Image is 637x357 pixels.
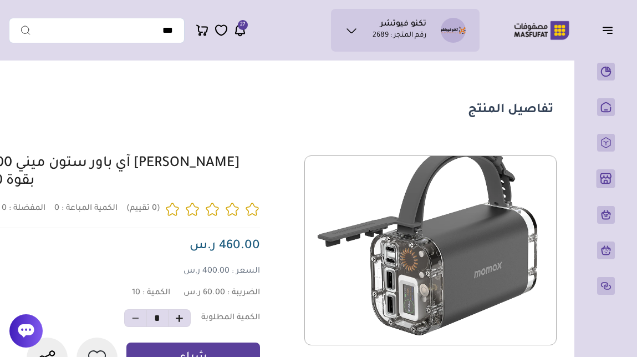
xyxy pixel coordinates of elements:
[373,31,426,42] p: رقم المتجر : 2689
[2,204,7,213] span: 0
[184,267,230,276] span: 400.00 ر.س
[227,289,260,298] span: الضريبة :
[233,23,247,37] a: 27
[201,313,260,324] p: الكمية المطلوبة
[468,103,553,119] h1: تفاصيل المنتج
[9,204,45,213] span: المفضلة :
[126,204,160,214] p: (0 تقييم)
[54,204,59,213] span: 0
[142,289,170,298] span: الكمية :
[441,18,466,43] img: تكنو فيوتشر
[380,19,426,31] h1: تكنو فيوتشر
[190,240,260,253] span: 460.00 ر.س
[232,267,260,276] span: السعر :
[62,204,118,213] span: الكمية المباعة :
[184,289,225,298] span: 60.00 ر.س
[240,20,245,30] span: 27
[132,289,140,298] span: 10
[506,19,577,41] img: Logo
